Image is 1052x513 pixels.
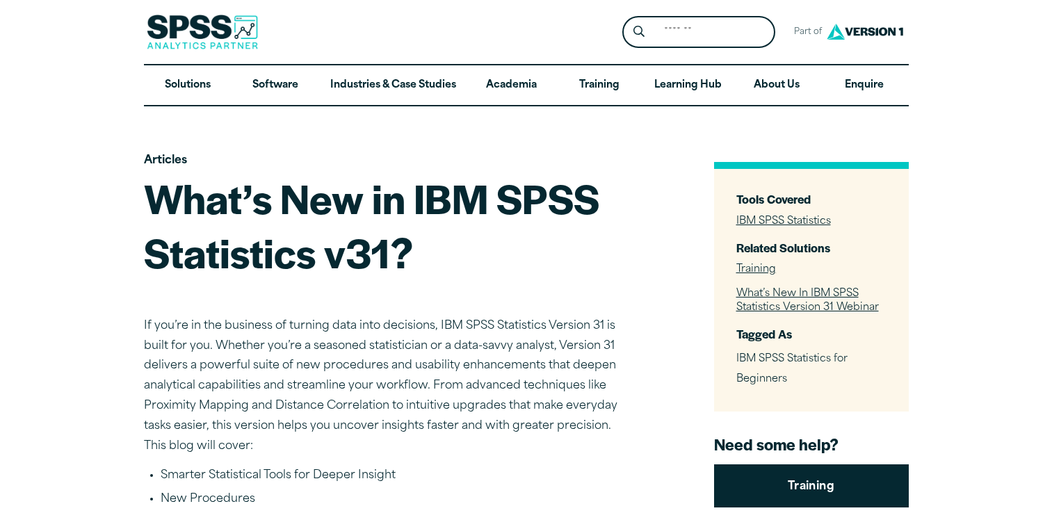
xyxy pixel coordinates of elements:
[736,326,887,342] h3: Tagged As
[144,65,909,106] nav: Desktop version of site main menu
[467,65,555,106] a: Academia
[147,15,258,49] img: SPSS Analytics Partner
[555,65,642,106] a: Training
[714,464,909,507] a: Training
[622,16,775,49] form: Site Header Search Form
[736,264,776,275] a: Training
[786,22,823,42] span: Part of
[633,26,645,38] svg: Search magnifying glass icon
[161,491,631,509] li: New Procedures
[144,151,631,171] p: Articles
[161,467,631,485] li: Smarter Statistical Tools for Deeper Insight
[643,65,733,106] a: Learning Hub
[820,65,908,106] a: Enquire
[736,354,848,384] span: IBM SPSS Statistics for Beginners
[733,65,820,106] a: About Us
[319,65,467,106] a: Industries & Case Studies
[736,216,831,227] a: IBM SPSS Statistics
[232,65,319,106] a: Software
[144,65,232,106] a: Solutions
[144,171,631,279] h1: What’s New in IBM SPSS Statistics v31?
[714,434,909,455] h4: Need some help?
[823,19,907,44] img: Version1 Logo
[736,191,887,207] h3: Tools Covered
[626,19,652,45] button: Search magnifying glass icon
[736,288,879,313] a: What’s New In IBM SPSS Statistics Version 31 Webinar
[144,316,631,457] p: If you’re in the business of turning data into decisions, IBM SPSS Statistics Version 31 is built...
[736,240,887,256] h3: Related Solutions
